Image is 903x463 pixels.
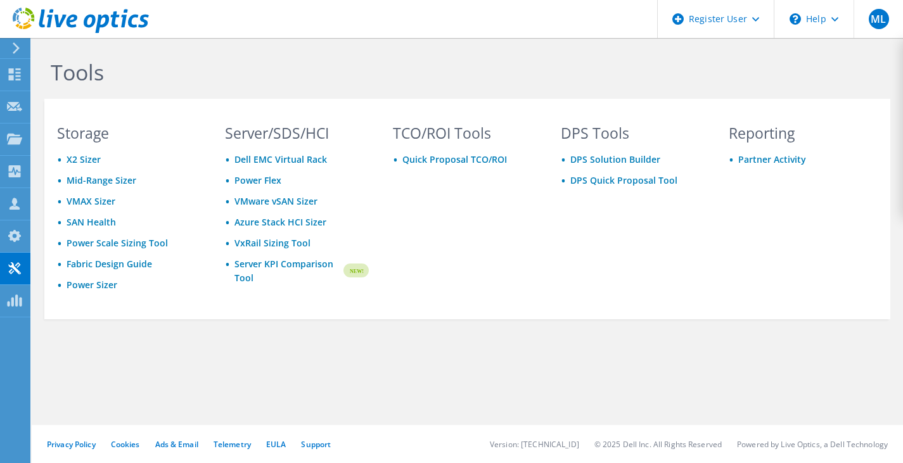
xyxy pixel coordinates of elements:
a: VMware vSAN Sizer [234,195,317,207]
a: Power Sizer [67,279,117,291]
a: Privacy Policy [47,439,96,450]
h1: Tools [51,59,878,86]
h3: DPS Tools [561,126,705,140]
a: Cookies [111,439,140,450]
li: Powered by Live Optics, a Dell Technology [737,439,888,450]
a: Partner Activity [738,153,806,165]
li: © 2025 Dell Inc. All Rights Reserved [594,439,722,450]
span: ML [869,9,889,29]
a: Azure Stack HCI Sizer [234,216,326,228]
a: Power Flex [234,174,281,186]
a: Mid-Range Sizer [67,174,136,186]
a: Ads & Email [155,439,198,450]
a: Power Scale Sizing Tool [67,237,168,249]
a: VxRail Sizing Tool [234,237,311,249]
a: DPS Solution Builder [570,153,660,165]
a: SAN Health [67,216,116,228]
a: VMAX Sizer [67,195,115,207]
h3: Server/SDS/HCI [225,126,369,140]
h3: Storage [57,126,201,140]
a: X2 Sizer [67,153,101,165]
a: Quick Proposal TCO/ROI [402,153,507,165]
a: DPS Quick Proposal Tool [570,174,677,186]
h3: TCO/ROI Tools [393,126,537,140]
a: Dell EMC Virtual Rack [234,153,327,165]
svg: \n [790,13,801,25]
img: new-badge.svg [342,256,369,286]
li: Version: [TECHNICAL_ID] [490,439,579,450]
a: EULA [266,439,286,450]
a: Fabric Design Guide [67,258,152,270]
a: Support [301,439,331,450]
a: Telemetry [214,439,251,450]
a: Server KPI Comparison Tool [234,257,342,285]
h3: Reporting [729,126,873,140]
